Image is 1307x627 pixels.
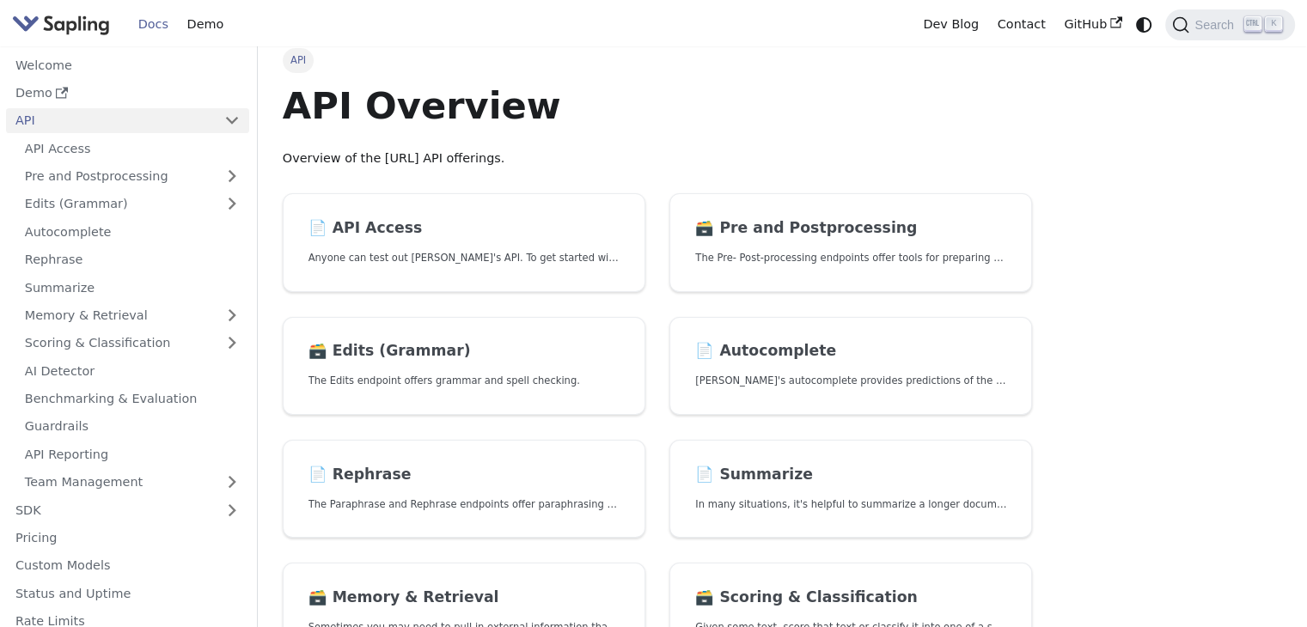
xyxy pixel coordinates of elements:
[695,219,1006,238] h2: Pre and Postprocessing
[15,414,249,439] a: Guardrails
[215,497,249,522] button: Expand sidebar category 'SDK'
[6,497,215,522] a: SDK
[695,588,1006,607] h2: Scoring & Classification
[283,149,1033,169] p: Overview of the [URL] API offerings.
[669,440,1032,539] a: 📄️ SummarizeIn many situations, it's helpful to summarize a longer document into a shorter, more ...
[308,342,620,361] h2: Edits (Grammar)
[15,387,249,411] a: Benchmarking & Evaluation
[913,11,987,38] a: Dev Blog
[6,108,215,133] a: API
[15,219,249,244] a: Autocomplete
[15,303,249,328] a: Memory & Retrieval
[308,466,620,484] h2: Rephrase
[988,11,1055,38] a: Contact
[15,275,249,300] a: Summarize
[308,588,620,607] h2: Memory & Retrieval
[695,373,1006,389] p: Sapling's autocomplete provides predictions of the next few characters or words
[283,317,645,416] a: 🗃️ Edits (Grammar)The Edits endpoint offers grammar and spell checking.
[669,193,1032,292] a: 🗃️ Pre and PostprocessingThe Pre- Post-processing endpoints offer tools for preparing your text d...
[178,11,233,38] a: Demo
[6,81,249,106] a: Demo
[669,317,1032,416] a: 📄️ Autocomplete[PERSON_NAME]'s autocomplete provides predictions of the next few characters or words
[6,581,249,606] a: Status and Uptime
[308,496,620,513] p: The Paraphrase and Rephrase endpoints offer paraphrasing for particular styles.
[695,466,1006,484] h2: Summarize
[1132,12,1157,37] button: Switch between dark and light mode (currently system mode)
[215,108,249,133] button: Collapse sidebar category 'API'
[1265,16,1282,32] kbd: K
[695,342,1006,361] h2: Autocomplete
[1165,9,1294,40] button: Search (Ctrl+K)
[308,219,620,238] h2: API Access
[308,373,620,389] p: The Edits endpoint offers grammar and spell checking.
[6,553,249,578] a: Custom Models
[283,48,315,72] span: API
[15,136,249,161] a: API Access
[6,52,249,77] a: Welcome
[1189,18,1244,32] span: Search
[15,331,249,356] a: Scoring & Classification
[129,11,178,38] a: Docs
[695,250,1006,266] p: The Pre- Post-processing endpoints offer tools for preparing your text data for ingestation as we...
[12,12,110,37] img: Sapling.ai
[15,164,249,189] a: Pre and Postprocessing
[695,496,1006,513] p: In many situations, it's helpful to summarize a longer document into a shorter, more easily diges...
[12,12,116,37] a: Sapling.ai
[308,250,620,266] p: Anyone can test out Sapling's API. To get started with the API, simply:
[15,441,249,466] a: API Reporting
[1054,11,1131,38] a: GitHub
[15,358,249,383] a: AI Detector
[283,82,1033,129] h1: API Overview
[15,192,249,216] a: Edits (Grammar)
[15,247,249,272] a: Rephrase
[283,193,645,292] a: 📄️ API AccessAnyone can test out [PERSON_NAME]'s API. To get started with the API, simply:
[283,48,1033,72] nav: Breadcrumbs
[15,470,249,495] a: Team Management
[283,440,645,539] a: 📄️ RephraseThe Paraphrase and Rephrase endpoints offer paraphrasing for particular styles.
[6,526,249,551] a: Pricing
